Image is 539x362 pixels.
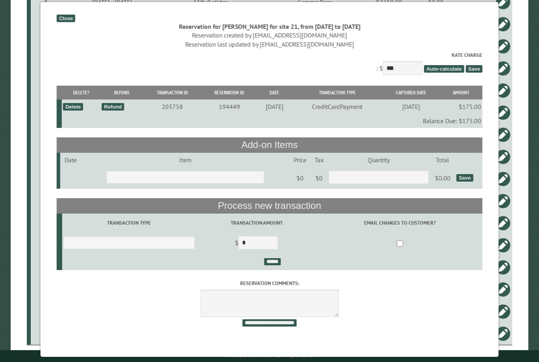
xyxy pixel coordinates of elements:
[202,99,257,114] td: 194449
[34,42,58,50] div: 27
[311,167,327,189] td: $0
[257,86,292,99] th: Date
[143,99,202,114] td: 203758
[430,167,455,189] td: $0.00
[56,279,482,287] label: Reservation comments:
[382,99,440,114] td: [DATE]
[197,219,316,227] label: Transaction Amount
[430,153,455,167] td: Total
[56,31,482,39] div: Reservation created by [EMAIL_ADDRESS][DOMAIN_NAME]
[62,114,483,128] td: Balance Due: $175.00
[34,64,58,72] div: 29
[34,308,58,315] div: 23
[466,65,482,73] span: Save
[56,198,482,213] th: Process new transaction
[64,219,195,227] label: Transaction Type
[34,86,58,94] div: 20
[56,51,482,59] label: Rate Charge
[34,175,58,183] div: 5
[457,174,473,182] div: Save
[292,99,383,114] td: CreditCardPayment
[34,20,58,28] div: 11
[257,99,292,114] td: [DATE]
[34,263,58,271] div: 21
[102,103,124,111] div: Refund
[202,86,257,99] th: Reservation ID
[318,219,481,227] label: Email changes to customer?
[34,131,58,139] div: 3
[440,86,482,99] th: Amount
[34,219,58,227] div: 17
[34,153,58,161] div: 28
[327,153,430,167] td: Quantity
[290,153,311,167] td: Price
[196,233,317,255] td: $
[424,65,464,73] span: Auto-calculate
[56,22,482,31] div: Reservation for [PERSON_NAME] for site 21, from [DATE] to [DATE]
[56,15,75,22] div: Close
[63,103,83,111] div: Delete
[34,241,58,249] div: 25
[101,86,143,99] th: Refund
[56,137,482,152] th: Add-on Items
[225,353,314,358] small: © Campground Commander LLC. All rights reserved.
[292,86,383,99] th: Transaction Type
[311,153,327,167] td: Tax
[62,86,101,99] th: Delete?
[56,51,482,77] div: : $
[34,285,58,293] div: 25
[290,167,311,189] td: $0
[382,86,440,99] th: Captured Date
[60,153,81,167] td: Date
[34,197,58,205] div: 9
[34,330,58,338] div: 26
[34,109,58,116] div: 13
[56,40,482,49] div: Reservation last updated by [EMAIL_ADDRESS][DOMAIN_NAME]
[440,99,482,114] td: $175.00
[81,153,290,167] td: Item
[143,86,202,99] th: Transaction ID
